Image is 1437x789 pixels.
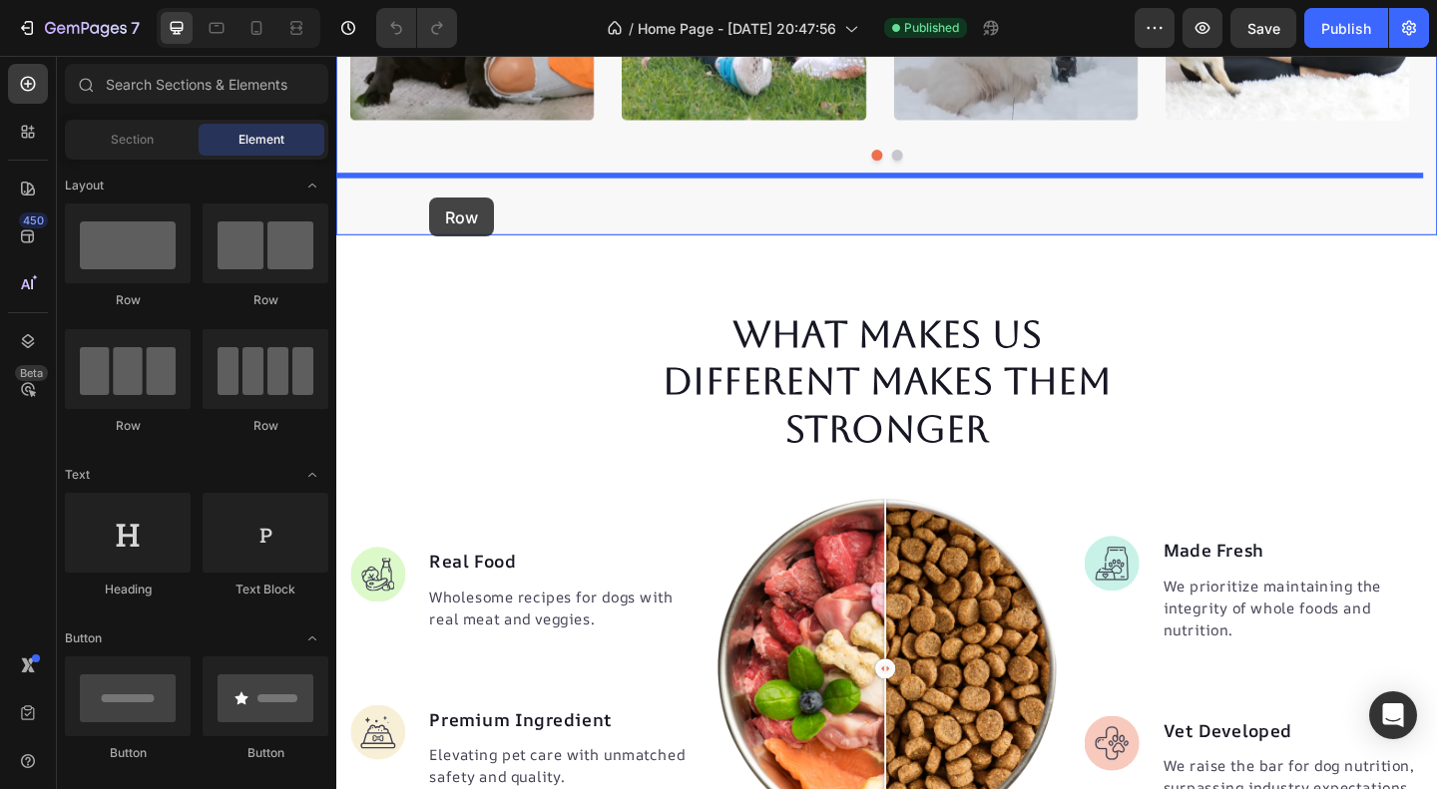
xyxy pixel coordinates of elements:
div: Row [203,291,328,309]
span: Save [1247,20,1280,37]
span: Toggle open [296,459,328,491]
button: 7 [8,8,149,48]
button: Publish [1304,8,1388,48]
span: Published [904,19,959,37]
div: Row [203,417,328,435]
span: / [629,18,634,39]
iframe: Design area [336,56,1437,789]
span: Toggle open [296,622,328,654]
div: Button [203,744,328,762]
button: Save [1230,8,1296,48]
div: Row [65,291,191,309]
div: Row [65,417,191,435]
span: Layout [65,177,104,195]
div: 450 [19,212,48,228]
span: Toggle open [296,170,328,201]
div: Open Intercom Messenger [1369,691,1417,739]
div: Text Block [203,581,328,598]
p: 7 [131,16,140,40]
span: Home Page - [DATE] 20:47:56 [638,18,836,39]
div: Button [65,744,191,762]
div: Publish [1321,18,1371,39]
div: Undo/Redo [376,8,457,48]
span: Button [65,629,102,647]
span: Section [111,131,154,149]
div: Heading [65,581,191,598]
span: Text [65,466,90,484]
div: Beta [15,365,48,381]
input: Search Sections & Elements [65,64,328,104]
span: Element [239,131,284,149]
